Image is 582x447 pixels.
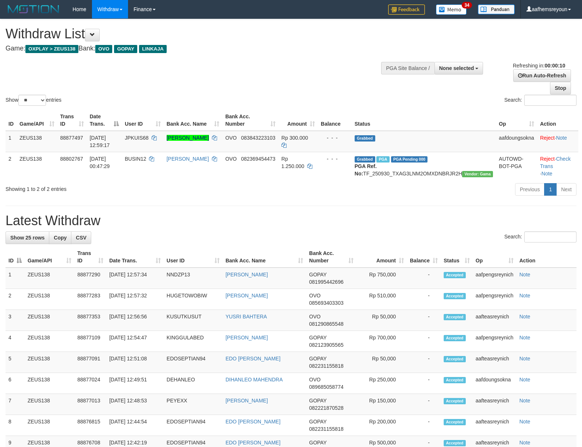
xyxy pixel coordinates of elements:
th: User ID: activate to sort column ascending [164,247,223,268]
td: [DATE] 12:44:54 [106,415,164,436]
a: Copy [49,231,71,244]
th: ID: activate to sort column descending [6,247,25,268]
th: Status: activate to sort column ascending [441,247,473,268]
td: ZEUS138 [25,289,74,310]
span: Refreshing in: [513,63,565,69]
a: Reject [540,135,555,141]
th: Balance [318,110,352,131]
td: 88876815 [74,415,106,436]
span: [DATE] 00:47:29 [90,156,110,169]
strong: 00:00:10 [544,63,565,69]
a: Previous [515,183,544,196]
button: None selected [434,62,483,74]
input: Search: [524,95,576,106]
td: PEYEXX [164,394,223,415]
td: 88877109 [74,331,106,352]
td: EDOSEPTIAN94 [164,352,223,373]
span: OVO [309,293,320,298]
label: Search: [504,231,576,242]
a: 1 [544,183,557,196]
a: Note [519,272,530,277]
span: CSV [76,235,86,241]
td: KINGGULABED [164,331,223,352]
span: GOPAY [309,335,326,341]
span: Rp 300.000 [281,135,308,141]
th: Amount: activate to sort column ascending [356,247,407,268]
span: GOPAY [309,356,326,362]
td: - [407,394,441,415]
span: Copy 085693403303 to clipboard [309,300,343,306]
td: ZEUS138 [25,310,74,331]
span: 34 [462,2,472,8]
th: User ID: activate to sort column ascending [122,110,164,131]
span: Copy 082231155818 to clipboard [309,363,343,369]
th: Date Trans.: activate to sort column ascending [106,247,164,268]
span: Accepted [444,440,466,446]
span: Accepted [444,314,466,320]
a: Check Trans [540,156,571,169]
td: AUTOWD-BOT-PGA [496,152,537,180]
td: DEHANLEO [164,373,223,394]
span: GOPAY [309,440,326,446]
span: Copy 081995442696 to clipboard [309,279,343,285]
span: GOPAY [114,45,137,53]
span: 88877497 [60,135,83,141]
a: [PERSON_NAME] [226,272,268,277]
td: - [407,289,441,310]
td: 88877024 [74,373,106,394]
h4: Game: Bank: [6,45,381,52]
span: OXPLAY > ZEUS138 [25,45,78,53]
span: GOPAY [309,419,326,425]
td: - [407,373,441,394]
th: Bank Acc. Name: activate to sort column ascending [164,110,223,131]
a: Run Auto-Refresh [513,69,571,82]
span: Accepted [444,272,466,278]
span: Accepted [444,398,466,404]
span: Rp 1.250.000 [281,156,304,169]
img: MOTION_logo.png [6,4,61,15]
a: [PERSON_NAME] [226,293,268,298]
span: Marked by aafsreyleap [376,156,389,163]
td: - [407,268,441,289]
td: aafpengsreynich [473,331,517,352]
td: ZEUS138 [17,152,57,180]
th: Trans ID: activate to sort column ascending [57,110,87,131]
a: DIHANLEO MAHENDRA [226,377,283,383]
a: Reject [540,156,555,162]
td: · · [537,152,578,180]
td: ZEUS138 [25,415,74,436]
a: Note [519,293,530,298]
span: Accepted [444,293,466,299]
a: [PERSON_NAME] [226,335,268,341]
td: 88877353 [74,310,106,331]
th: Trans ID: activate to sort column ascending [74,247,106,268]
td: Rp 700,000 [356,331,407,352]
td: NNDZP13 [164,268,223,289]
a: Next [556,183,576,196]
td: 88877290 [74,268,106,289]
span: Grabbed [355,135,375,142]
td: - [407,331,441,352]
a: Note [519,398,530,404]
td: [DATE] 12:57:34 [106,268,164,289]
span: JPKUIS68 [125,135,149,141]
td: [DATE] 12:54:47 [106,331,164,352]
td: aafpengsreynich [473,289,517,310]
th: Action [537,110,578,131]
td: [DATE] 12:48:53 [106,394,164,415]
td: - [407,415,441,436]
td: aafteasreynich [473,352,517,373]
span: OVO [95,45,112,53]
b: PGA Ref. No: [355,163,377,177]
span: OVO [309,314,320,319]
span: Copy 083843223103 to clipboard [241,135,275,141]
th: ID [6,110,17,131]
span: Copy 082231155818 to clipboard [309,426,343,432]
td: 1 [6,268,25,289]
span: Show 25 rows [10,235,45,241]
td: Rp 200,000 [356,415,407,436]
td: EDOSEPTIAN94 [164,415,223,436]
div: - - - [321,134,349,142]
span: OVO [225,135,237,141]
th: Bank Acc. Name: activate to sort column ascending [223,247,306,268]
